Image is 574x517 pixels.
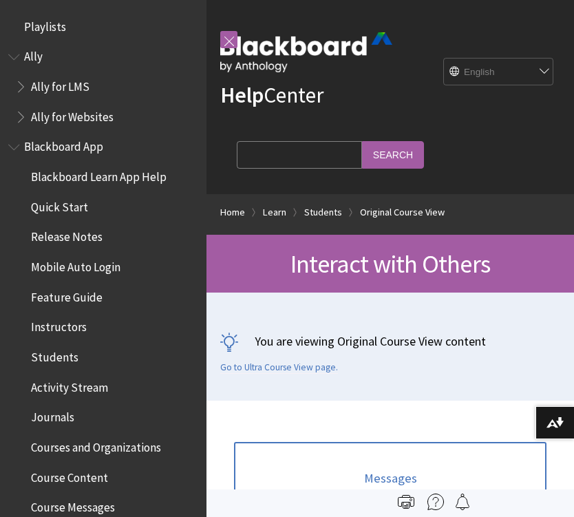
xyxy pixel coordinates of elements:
[31,226,103,244] span: Release Notes
[8,15,198,39] nav: Book outline for Playlists
[31,436,161,454] span: Courses and Organizations
[31,406,74,425] span: Journals
[220,333,560,350] p: You are viewing Original Course View content
[290,248,490,279] span: Interact with Others
[31,466,108,485] span: Course Content
[31,105,114,124] span: Ally for Websites
[454,494,471,510] img: Follow this page
[220,361,338,374] a: Go to Ultra Course View page.
[398,494,414,510] img: Print
[31,496,115,515] span: Course Messages
[362,141,424,168] input: Search
[24,45,43,64] span: Ally
[360,204,445,221] a: Original Course View
[220,32,392,72] img: Blackboard by Anthology
[220,81,323,109] a: HelpCenter
[24,15,66,34] span: Playlists
[8,45,198,129] nav: Book outline for Anthology Ally Help
[31,255,120,274] span: Mobile Auto Login
[31,376,108,394] span: Activity Stream
[31,196,88,214] span: Quick Start
[31,316,87,335] span: Instructors
[304,204,342,221] a: Students
[220,204,245,221] a: Home
[220,81,264,109] strong: Help
[263,204,286,221] a: Learn
[31,75,89,94] span: Ally for LMS
[427,494,444,510] img: More help
[24,136,103,154] span: Blackboard App
[31,165,167,184] span: Blackboard Learn App Help
[234,442,546,515] a: Messages
[31,346,78,364] span: Students
[444,59,554,86] select: Site Language Selector
[31,286,103,304] span: Feature Guide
